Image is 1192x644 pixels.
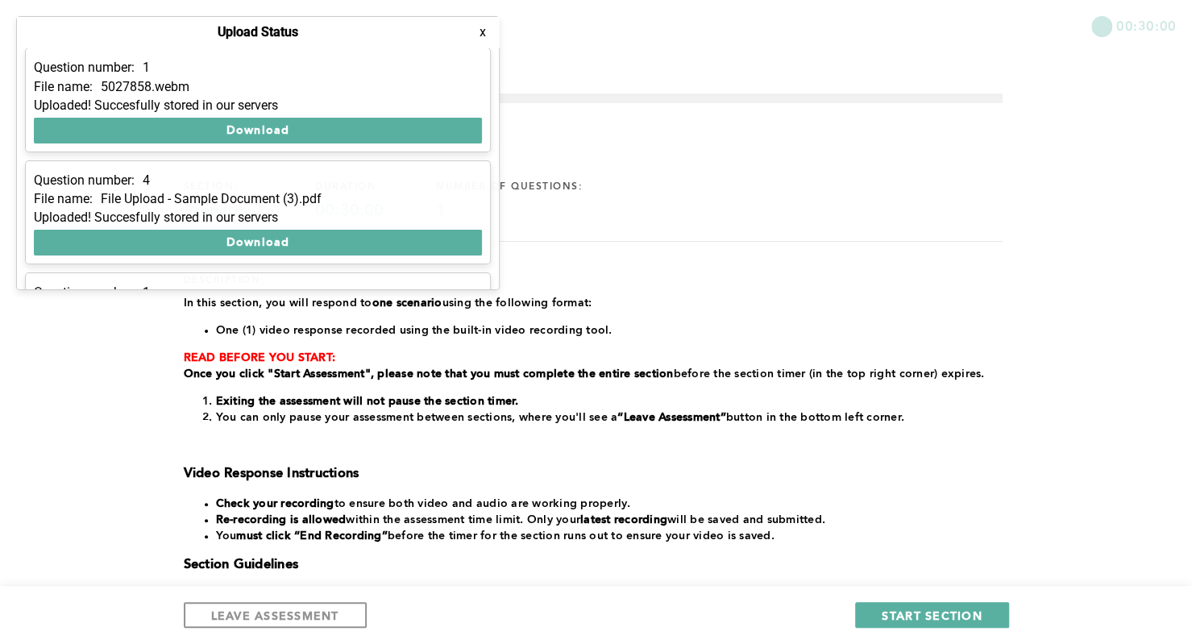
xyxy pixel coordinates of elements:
[216,496,1003,512] li: to ensure both video and audio are working properly.
[580,514,667,526] strong: latest recording
[372,297,442,309] strong: one scenario
[34,230,482,256] button: Download
[617,412,726,423] strong: “Leave Assessment”
[216,325,613,336] span: One (1) video response recorded using the built-in video recording tool.
[184,602,367,628] button: LEAVE ASSESSMENT
[16,16,158,42] button: Show Uploads
[34,80,93,94] p: File name:
[143,173,150,188] p: 4
[184,368,674,380] strong: Once you click "Start Assessment", please note that you must complete the entire section
[184,366,1003,382] p: before the section timer (in the top right corner) expires.
[184,557,1003,573] h3: Section Guidelines
[216,409,1003,426] li: button in the bottom left corner.
[216,528,1003,544] li: You before the timer for the section runs out to ensure your video is saved.
[184,297,372,309] span: In this section, you will respond to
[184,352,336,364] strong: READ BEFORE YOU START:
[34,210,482,225] div: Uploaded! Succesfully stored in our servers
[855,602,1008,628] button: START SECTION
[436,202,635,221] div: 1
[34,98,482,113] div: Uploaded! Succesfully stored in our servers
[442,297,592,309] span: using the following format:
[101,80,189,94] p: 5027858.webm
[236,530,388,542] strong: must click “End Recording”
[475,24,491,40] button: x
[1116,16,1176,35] span: 00:30:00
[34,192,93,206] p: File name:
[216,412,618,423] span: You can only pause your assessment between sections, where you'll see a
[34,173,135,188] p: Question number:
[211,608,339,623] span: LEAVE ASSESSMENT
[216,396,519,407] strong: Exiting the assessment will not pause the section timer.
[143,60,150,75] p: 1
[184,466,1003,482] h3: Video Response Instructions
[101,192,322,206] p: File Upload - Sample Document (3).pdf
[34,118,482,143] button: Download
[216,514,347,526] strong: Re-recording is allowed
[218,25,298,39] h4: Upload Status
[34,60,135,75] p: Question number:
[143,285,150,300] p: 1
[216,512,1003,528] li: within the assessment time limit. Only your will be saved and submitted.
[216,498,334,509] strong: Check your recording
[436,181,635,193] div: number of questions:
[882,608,982,623] span: START SECTION
[34,285,135,300] p: Question number:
